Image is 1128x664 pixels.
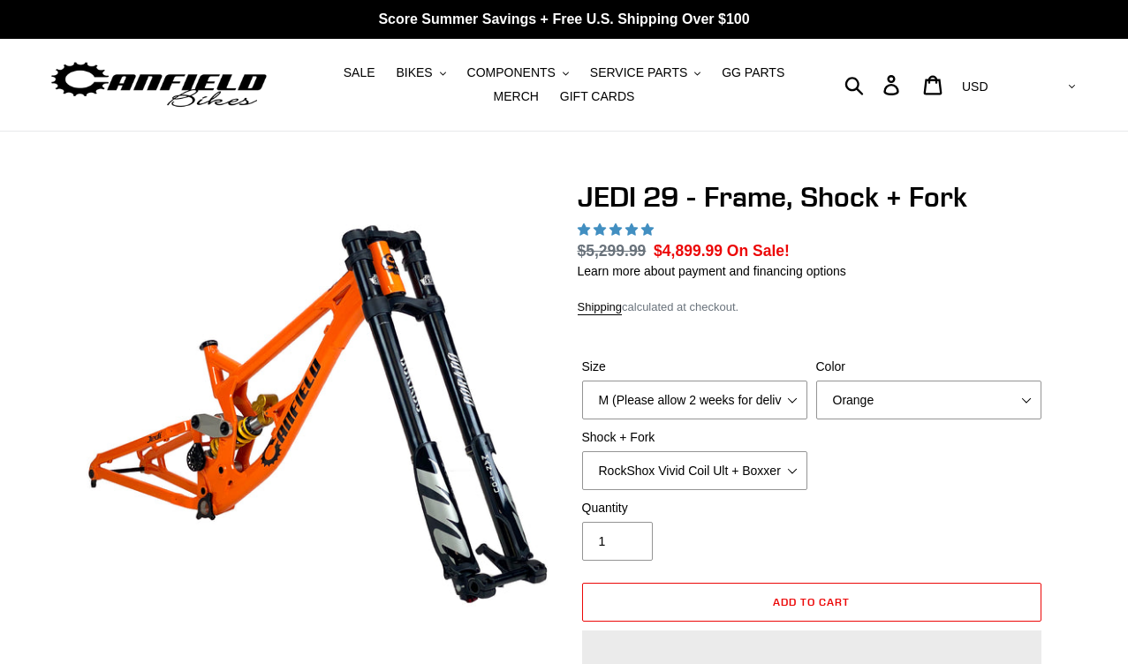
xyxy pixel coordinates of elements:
span: On Sale! [727,239,790,262]
button: SERVICE PARTS [581,61,709,85]
span: BIKES [396,65,432,80]
button: Add to cart [582,583,1041,622]
img: Canfield Bikes [49,57,269,113]
span: COMPONENTS [467,65,556,80]
label: Color [816,358,1041,376]
s: $5,299.99 [578,242,647,260]
div: calculated at checkout. [578,298,1046,316]
a: GIFT CARDS [551,85,644,109]
a: GG PARTS [713,61,793,85]
span: $4,899.99 [654,242,723,260]
span: SERVICE PARTS [590,65,687,80]
a: MERCH [485,85,548,109]
span: 5.00 stars [578,223,657,237]
label: Shock + Fork [582,428,807,447]
a: SALE [335,61,384,85]
label: Size [582,358,807,376]
a: Shipping [578,300,623,315]
a: Learn more about payment and financing options [578,264,846,278]
h1: JEDI 29 - Frame, Shock + Fork [578,180,1046,214]
span: Add to cart [773,595,850,608]
button: BIKES [387,61,454,85]
span: MERCH [494,89,539,104]
span: GG PARTS [722,65,784,80]
span: SALE [344,65,375,80]
label: Quantity [582,499,807,517]
span: GIFT CARDS [560,89,635,104]
img: JEDI 29 - Frame, Shock + Fork [87,184,548,645]
button: COMPONENTS [458,61,578,85]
